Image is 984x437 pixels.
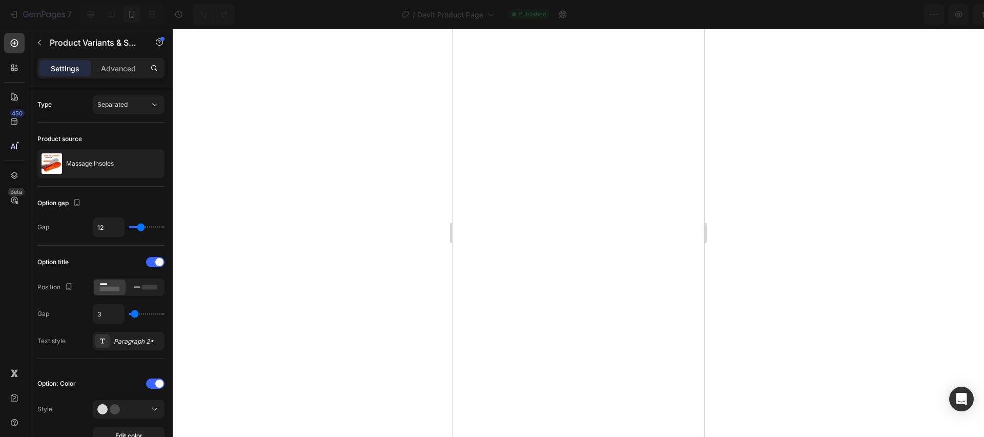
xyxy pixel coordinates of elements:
[37,309,49,319] div: Gap
[93,305,124,323] input: Auto
[97,101,128,108] span: Separated
[37,134,82,144] div: Product source
[37,336,66,346] div: Text style
[453,29,704,437] iframe: To enrich screen reader interactions, please activate Accessibility in Grammarly extension settings
[775,4,874,25] button: 1 product assigned
[50,36,137,49] p: Product Variants & Swatches
[93,218,124,236] input: Auto
[878,4,912,25] button: Save
[37,405,52,414] div: Style
[887,10,904,19] span: Save
[8,188,25,196] div: Beta
[37,100,52,109] div: Type
[949,387,974,411] div: Open Intercom Messenger
[114,337,162,346] div: Paragraph 2*
[10,109,25,117] div: 450
[4,4,76,25] button: 7
[37,379,76,388] div: Option: Color
[916,4,959,25] button: Publish
[193,4,235,25] div: Undo/Redo
[51,63,79,74] p: Settings
[784,9,851,20] span: 1 product assigned
[37,257,69,267] div: Option title
[413,9,415,20] span: /
[66,160,114,167] p: Massage Insoles
[101,63,136,74] p: Advanced
[42,153,62,174] img: product feature img
[925,9,950,20] div: Publish
[37,196,83,210] div: Option gap
[518,10,546,19] span: Published
[37,223,49,232] div: Gap
[93,95,165,114] button: Separated
[417,9,483,20] span: Devit Product Page
[67,8,72,21] p: 7
[37,281,75,294] div: Position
